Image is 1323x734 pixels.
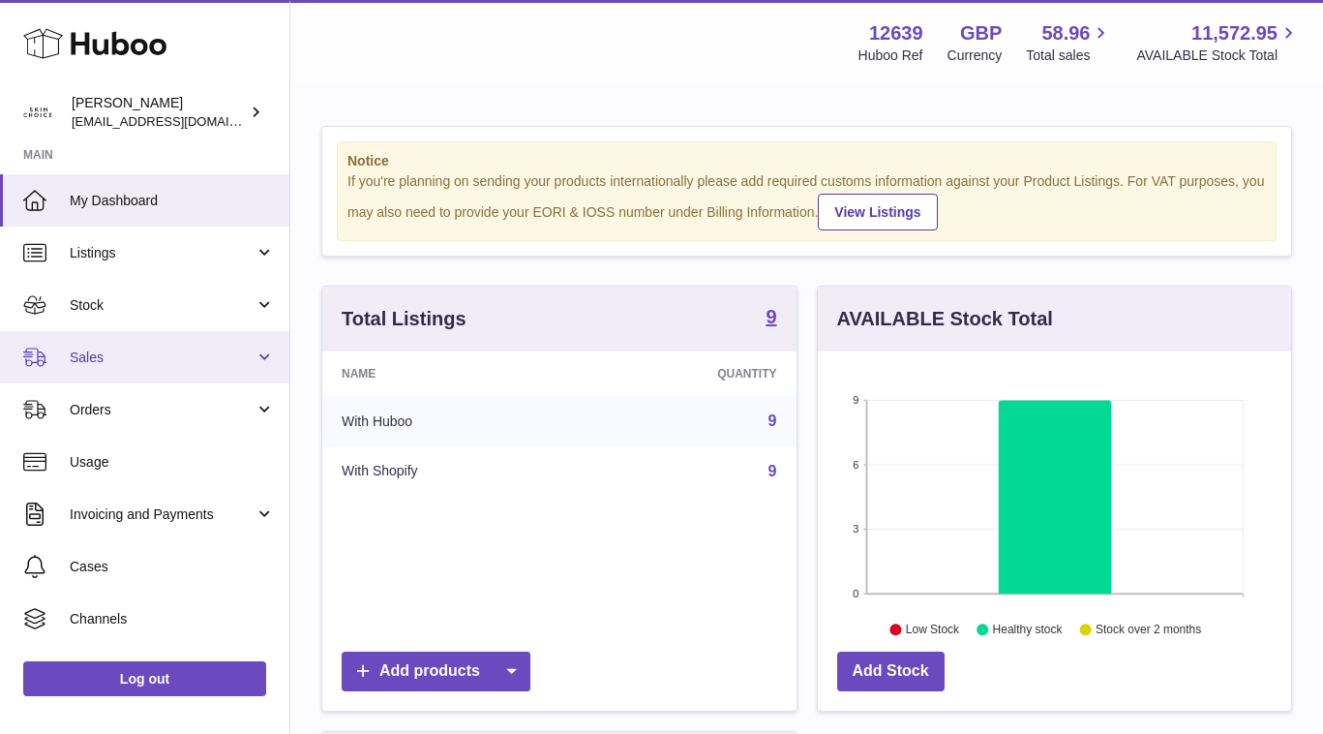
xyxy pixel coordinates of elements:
td: With Shopify [322,446,578,497]
text: 9 [853,394,858,406]
th: Name [322,352,578,396]
span: Cases [70,558,275,576]
strong: GBP [960,20,1002,46]
a: 9 [768,463,777,479]
a: 9 [768,413,777,429]
span: 11,572.95 [1191,20,1278,46]
a: 58.96 Total sales [1026,20,1112,65]
strong: 12639 [869,20,923,46]
span: 58.96 [1041,20,1090,46]
h3: Total Listings [342,306,466,332]
a: Log out [23,661,266,696]
h3: AVAILABLE Stock Total [837,306,1053,332]
td: With Huboo [322,396,578,446]
span: Listings [70,244,255,262]
text: 3 [853,523,858,535]
span: Usage [70,453,275,472]
span: Invoicing and Payments [70,505,255,524]
span: Total sales [1026,46,1112,65]
a: Add Stock [837,652,945,691]
div: If you're planning on sending your products internationally please add required customs informati... [347,172,1266,230]
th: Quantity [578,352,797,396]
text: 0 [853,588,858,599]
a: 9 [766,307,776,330]
text: Low Stock [905,623,959,636]
text: 6 [853,459,858,471]
div: [PERSON_NAME] [72,94,246,131]
text: Stock over 2 months [1096,623,1201,636]
span: Stock [70,296,255,315]
span: AVAILABLE Stock Total [1136,46,1300,65]
span: Orders [70,401,255,419]
img: admin@skinchoice.com [23,98,52,127]
a: 11,572.95 AVAILABLE Stock Total [1136,20,1300,65]
strong: 9 [766,307,776,326]
span: Sales [70,349,255,367]
a: Add products [342,652,530,691]
div: Currency [947,46,1003,65]
text: Healthy stock [992,623,1063,636]
strong: Notice [347,152,1266,170]
span: [EMAIL_ADDRESS][DOMAIN_NAME] [72,113,285,129]
span: My Dashboard [70,192,275,210]
div: Huboo Ref [858,46,923,65]
a: View Listings [818,194,937,230]
span: Channels [70,610,275,628]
